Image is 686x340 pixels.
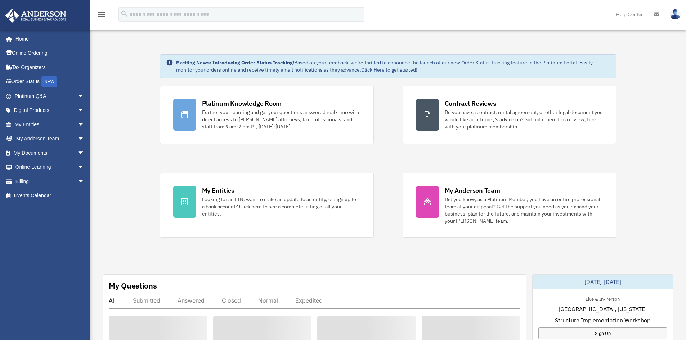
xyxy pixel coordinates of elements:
[77,89,92,104] span: arrow_drop_down
[403,86,616,144] a: Contract Reviews Do you have a contract, rental agreement, or other legal document you would like...
[5,74,95,89] a: Order StatusNEW
[133,297,160,304] div: Submitted
[109,297,116,304] div: All
[41,76,57,87] div: NEW
[97,10,106,19] i: menu
[77,160,92,175] span: arrow_drop_down
[77,117,92,132] span: arrow_drop_down
[77,174,92,189] span: arrow_drop_down
[5,46,95,60] a: Online Ordering
[670,9,681,19] img: User Pic
[202,196,360,217] div: Looking for an EIN, want to make an update to an entity, or sign up for a bank account? Click her...
[445,186,500,195] div: My Anderson Team
[3,9,68,23] img: Anderson Advisors Platinum Portal
[5,32,92,46] a: Home
[176,59,610,73] div: Based on your feedback, we're thrilled to announce the launch of our new Order Status Tracking fe...
[580,295,626,302] div: Live & In-Person
[403,173,616,238] a: My Anderson Team Did you know, as a Platinum Member, you have an entire professional team at your...
[176,59,294,66] strong: Exciting News: Introducing Order Status Tracking!
[538,327,667,339] a: Sign Up
[445,99,496,108] div: Contract Reviews
[202,109,360,130] div: Further your learning and get your questions answered real-time with direct access to [PERSON_NAM...
[5,132,95,146] a: My Anderson Teamarrow_drop_down
[5,60,95,74] a: Tax Organizers
[178,297,205,304] div: Answered
[5,117,95,132] a: My Entitiesarrow_drop_down
[5,189,95,203] a: Events Calendar
[160,86,374,144] a: Platinum Knowledge Room Further your learning and get your questions answered real-time with dire...
[295,297,323,304] div: Expedited
[5,160,95,174] a: Online Learningarrow_drop_down
[555,316,650,325] span: Structure Implementation Workshop
[77,146,92,160] span: arrow_drop_down
[160,173,374,238] a: My Entities Looking for an EIN, want to make an update to an entity, or sign up for a bank accoun...
[5,146,95,160] a: My Documentsarrow_drop_down
[445,196,603,225] div: Did you know, as a Platinum Member, you have an entire professional team at your disposal? Get th...
[222,297,241,304] div: Closed
[202,186,234,195] div: My Entities
[258,297,278,304] div: Normal
[77,132,92,146] span: arrow_drop_down
[120,10,128,18] i: search
[445,109,603,130] div: Do you have a contract, rental agreement, or other legal document you would like an attorney's ad...
[5,89,95,103] a: Platinum Q&Aarrow_drop_down
[97,13,106,19] a: menu
[5,174,95,189] a: Billingarrow_drop_down
[533,275,673,289] div: [DATE]-[DATE]
[77,103,92,118] span: arrow_drop_down
[559,305,647,313] span: [GEOGRAPHIC_DATA], [US_STATE]
[202,99,282,108] div: Platinum Knowledge Room
[109,280,157,291] div: My Questions
[361,67,417,73] a: Click Here to get started!
[5,103,95,118] a: Digital Productsarrow_drop_down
